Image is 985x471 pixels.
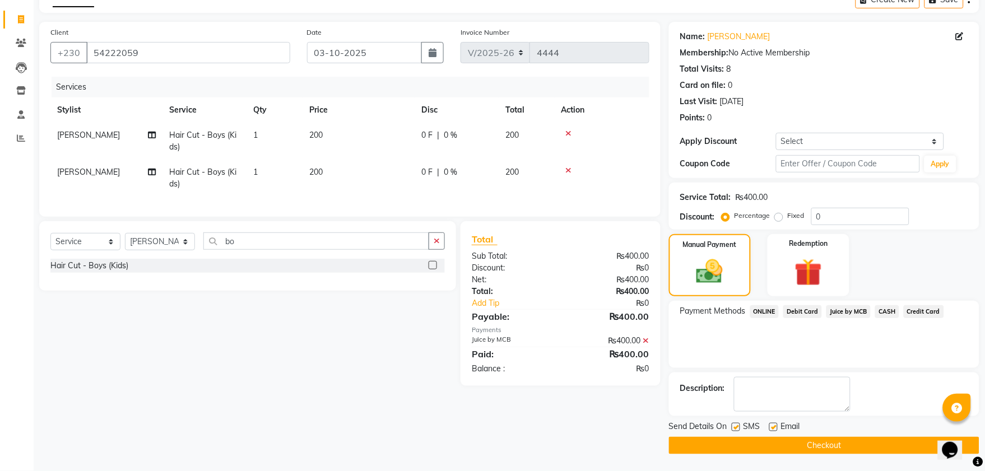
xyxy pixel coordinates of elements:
span: SMS [744,421,760,435]
span: 0 F [421,129,433,141]
span: 0 F [421,166,433,178]
th: Disc [415,97,499,123]
span: Email [781,421,800,435]
input: Enter Offer / Coupon Code [776,155,920,172]
div: 0 [708,112,712,124]
th: Action [555,97,649,123]
div: ₨400.00 [560,274,657,286]
div: Membership: [680,47,729,59]
th: Service [162,97,247,123]
input: Search by Name/Mobile/Email/Code [86,42,290,63]
th: Total [499,97,555,123]
th: Price [303,97,415,123]
div: ₨0 [560,262,657,274]
div: ₨400.00 [560,310,657,323]
span: | [437,129,439,141]
div: Juice by MCB [463,335,560,347]
button: +230 [50,42,87,63]
label: Redemption [789,239,828,249]
label: Manual Payment [683,240,737,250]
label: Date [307,27,322,38]
span: Juice by MCB [826,305,871,318]
span: 1 [253,167,258,177]
label: Client [50,27,68,38]
div: ₨400.00 [560,250,657,262]
div: ₨400.00 [736,192,768,203]
input: Search or Scan [203,232,429,250]
div: ₨0 [560,363,657,375]
div: Sub Total: [463,250,560,262]
div: Services [52,77,658,97]
span: 0 % [444,166,457,178]
div: Points: [680,112,705,124]
div: Description: [680,383,725,394]
span: | [437,166,439,178]
div: ₨400.00 [560,335,657,347]
span: 200 [505,130,519,140]
div: Coupon Code [680,158,776,170]
span: CASH [875,305,899,318]
span: Send Details On [669,421,727,435]
span: Payment Methods [680,305,746,317]
label: Invoice Number [461,27,509,38]
button: Checkout [669,437,979,454]
span: 200 [309,130,323,140]
div: Payable: [463,310,560,323]
th: Qty [247,97,303,123]
div: Last Visit: [680,96,718,108]
div: No Active Membership [680,47,968,59]
div: ₨400.00 [560,347,657,361]
span: Hair Cut - Boys (Kids) [169,167,236,189]
a: [PERSON_NAME] [708,31,770,43]
div: 0 [728,80,733,91]
div: Card on file: [680,80,726,91]
div: 8 [727,63,731,75]
div: Paid: [463,347,560,361]
span: 1 [253,130,258,140]
div: [DATE] [720,96,744,108]
iframe: chat widget [938,426,974,460]
div: ₨0 [577,297,657,309]
div: Discount: [680,211,715,223]
label: Percentage [735,211,770,221]
span: [PERSON_NAME] [57,167,120,177]
img: _gift.svg [786,255,831,290]
div: Service Total: [680,192,731,203]
div: Apply Discount [680,136,776,147]
div: Balance : [463,363,560,375]
span: Hair Cut - Boys (Kids) [169,130,236,152]
div: Name: [680,31,705,43]
div: Payments [472,325,649,335]
div: ₨400.00 [560,286,657,297]
th: Stylist [50,97,162,123]
span: Debit Card [783,305,822,318]
div: Net: [463,274,560,286]
span: ONLINE [750,305,779,318]
button: Apply [924,156,956,172]
div: Discount: [463,262,560,274]
span: 200 [309,167,323,177]
label: Fixed [788,211,805,221]
a: Add Tip [463,297,577,309]
span: Credit Card [904,305,944,318]
div: Total Visits: [680,63,724,75]
img: _cash.svg [688,257,731,287]
span: 200 [505,167,519,177]
span: [PERSON_NAME] [57,130,120,140]
div: Total: [463,286,560,297]
span: Total [472,234,498,245]
div: Hair Cut - Boys (Kids) [50,260,128,272]
span: 0 % [444,129,457,141]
